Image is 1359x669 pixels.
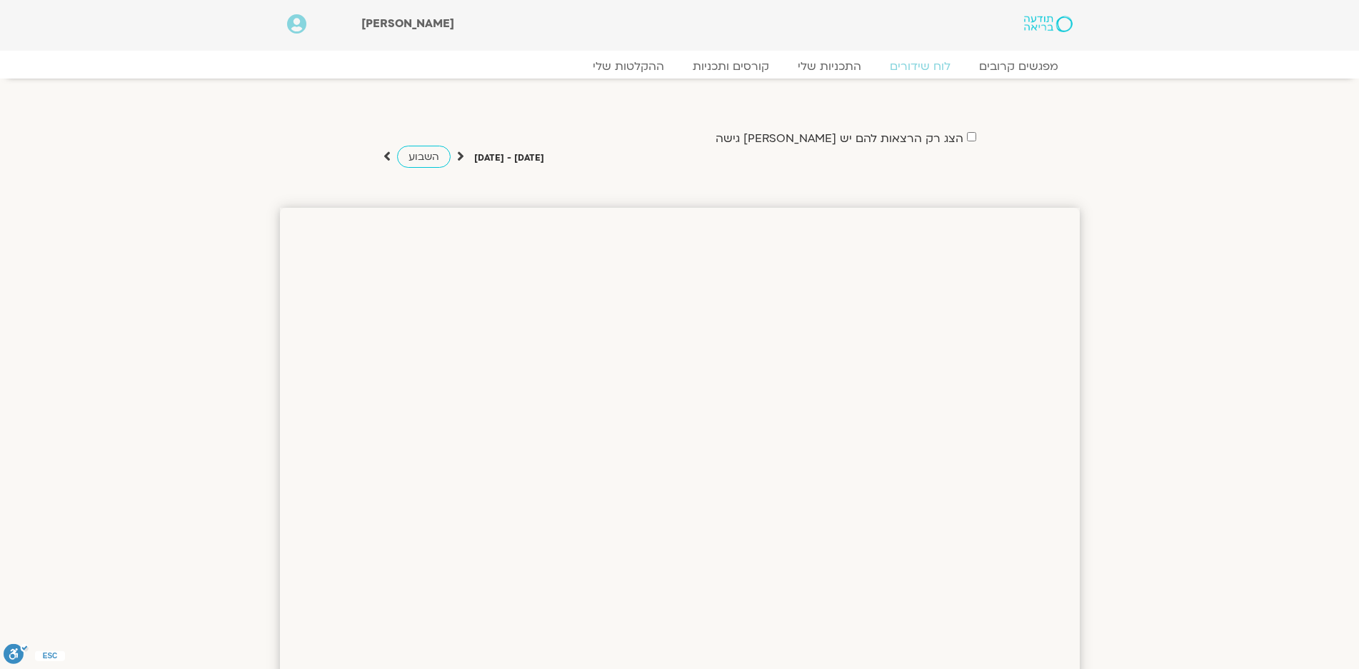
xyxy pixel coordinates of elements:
[965,59,1073,74] a: מפגשים קרובים
[474,151,544,166] p: [DATE] - [DATE]
[716,132,963,145] label: הצג רק הרצאות להם יש [PERSON_NAME] גישה
[408,150,439,164] span: השבוע
[397,146,451,168] a: השבוע
[287,59,1073,74] nav: Menu
[678,59,783,74] a: קורסים ותכניות
[783,59,876,74] a: התכניות שלי
[361,16,454,31] span: [PERSON_NAME]
[876,59,965,74] a: לוח שידורים
[578,59,678,74] a: ההקלטות שלי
